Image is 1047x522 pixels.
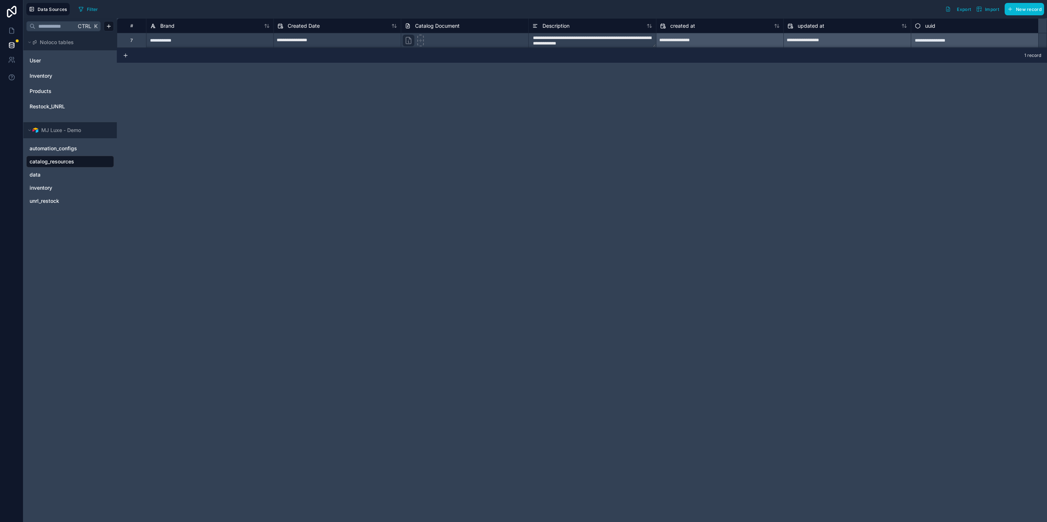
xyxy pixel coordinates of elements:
a: unrl_restock [30,197,109,205]
div: data [26,169,114,181]
a: Restock_UNRL [30,103,109,110]
span: Import [985,7,999,12]
a: New record [1002,3,1044,15]
span: data [30,171,41,178]
span: Brand [160,22,174,30]
div: # [123,23,141,28]
div: unrl_restock [26,195,114,207]
span: created at [670,22,695,30]
span: updated at [798,22,824,30]
span: 1 record [1024,53,1041,58]
a: Products [30,88,109,95]
img: Airtable Logo [32,127,38,133]
span: automation_configs [30,145,77,152]
span: Export [957,7,971,12]
button: Filter [76,4,101,15]
span: catalog_resources [30,158,74,165]
span: inventory [30,184,52,192]
div: User [26,55,114,66]
span: New record [1016,7,1042,12]
span: Description [542,22,569,30]
div: 7 [130,38,133,43]
div: Products [26,85,114,97]
button: Data Sources [26,3,70,15]
div: catalog_resources [26,156,114,167]
a: inventory [30,184,109,192]
span: Filter [87,7,98,12]
div: Inventory [26,70,114,82]
a: Inventory [30,72,109,80]
a: automation_configs [30,145,109,152]
button: Export [943,3,974,15]
span: Data Sources [38,7,67,12]
span: uuid [925,22,935,30]
button: New record [1005,3,1044,15]
a: data [30,171,109,178]
span: Noloco tables [40,39,74,46]
span: Catalog Document [415,22,460,30]
span: Ctrl [77,22,92,31]
span: Inventory [30,72,52,80]
span: unrl_restock [30,197,59,205]
a: catalog_resources [30,158,109,165]
button: Import [974,3,1002,15]
div: inventory [26,182,114,194]
div: Restock_UNRL [26,101,114,112]
div: automation_configs [26,143,114,154]
a: User [30,57,109,64]
span: MJ Luxe - Demo [41,127,81,134]
button: Airtable LogoMJ Luxe - Demo [26,125,110,135]
button: Noloco tables [26,37,110,47]
span: Restock_UNRL [30,103,65,110]
span: Created Date [288,22,320,30]
span: K [93,24,98,29]
span: User [30,57,41,64]
span: Products [30,88,51,95]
